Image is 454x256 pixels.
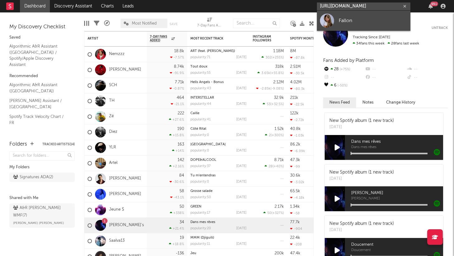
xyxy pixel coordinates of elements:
div: +14 % [172,149,184,153]
div: +27.6 % [169,118,184,122]
a: Tu m'entendras [190,174,216,177]
div: New Spotify album (1 new track) [329,169,394,176]
div: A&R [PERSON_NAME] WMF ( 7 ) [13,204,69,219]
div: -- [365,65,406,73]
span: 302 [265,56,271,59]
div: 47.4k [290,251,300,255]
a: [PERSON_NAME]'s [109,223,144,228]
div: [DATE] [236,87,246,90]
div: popularity: 17 [190,211,210,215]
div: Tu m'entendras [190,174,246,177]
a: DOPE&ALCOOL [190,158,216,162]
span: 28 fans last week [353,42,419,45]
div: +21.4 % [169,226,184,230]
div: [DATE] [236,102,246,106]
span: Tracking Since: [DATE] [353,35,390,39]
button: Tracked Artists(14) [42,143,75,146]
div: ( ) [256,86,284,91]
div: 122k [290,111,299,115]
a: Spotify Track Velocity Chart / FR [9,113,69,126]
span: 7-Day Fans Added [150,35,170,42]
span: Doucement [351,241,443,249]
div: +338 % [170,211,184,215]
div: 28 [323,65,365,73]
div: +15.8 % [169,133,184,137]
span: [PERSON_NAME] [351,197,443,201]
div: My Folders [9,164,75,171]
div: -136 [176,251,184,255]
button: Save [170,22,178,26]
div: -87.8k [290,56,305,60]
div: popularity: 44 [190,102,211,106]
button: Change History [380,97,422,108]
div: 6 [323,81,365,90]
a: Tout doux [190,65,208,68]
div: Artist [88,37,134,40]
div: 84 [179,174,184,178]
div: Caille [190,112,246,115]
a: [PERSON_NAME] Assistant / [GEOGRAPHIC_DATA] [9,97,69,110]
div: 47.3k [290,158,300,162]
div: Tout doux [190,65,246,68]
div: +18.8 % [169,242,184,246]
span: Doucement [351,249,443,252]
a: Fallon [317,11,410,31]
div: Shared with Me [9,194,75,202]
div: 18.8k [174,49,184,53]
div: -91.9 % [170,71,184,75]
div: -904 [290,227,302,231]
div: [DATE] [236,211,246,215]
a: Dans mes rêves [190,221,215,224]
a: INTERSTELLAR [190,96,214,100]
div: Hells Angels - Bonus [190,81,246,84]
div: Rotterdam [190,143,246,146]
div: 77.7k [290,220,300,224]
div: MMM (Djiguili) [190,236,246,240]
span: 50 [267,212,271,215]
span: 28 [269,165,273,168]
div: -6.09k [290,149,305,153]
button: 99+ [428,4,433,9]
a: Signatures ADA(2) [9,173,75,182]
span: +40 % [274,165,283,168]
div: Instagram Followers [253,35,275,42]
div: 86.2k [290,142,300,147]
a: GREEN [190,205,201,208]
div: -7.57 % [170,55,184,59]
a: [GEOGRAPHIC_DATA] [190,143,226,146]
div: 1.18M [273,49,284,53]
input: Search for artists [317,2,410,10]
div: 4.02M [290,80,302,84]
a: Shazam Top 200 / FR [9,129,69,136]
div: -30.5k [290,71,304,75]
div: popularity: 0 [190,133,209,137]
a: SCH [109,83,117,88]
div: Recommended [9,72,75,80]
div: 7-Day Fans Added (7-Day Fans Added) [197,16,222,31]
a: Nemzzz [109,52,125,57]
div: 32.9k [274,96,284,100]
div: 2.17k [275,205,284,209]
span: +255 % [272,56,283,59]
div: -21.1 % [171,102,184,106]
div: [DATE] [236,71,246,75]
div: 8.74k [174,65,184,69]
div: -43.1 % [170,195,184,199]
a: MMM (Djiguili) [190,236,214,240]
div: popularity: 55 [190,71,211,75]
div: popularity: 0 [190,149,209,152]
div: Dans mes rêves [190,221,246,224]
div: ( ) [263,211,284,215]
div: [DATE] [236,242,246,246]
div: DOPE&ALCOOL [190,158,246,162]
div: 8M [290,49,296,53]
div: New Spotify album (1 new track) [329,221,394,227]
span: [PERSON_NAME] [PERSON_NAME] [13,219,64,227]
a: Grosse salade [190,189,213,193]
div: popularity: 50 [190,196,211,199]
a: Caille [190,112,199,115]
a: TH [109,98,115,104]
div: popularity: 71 [190,56,210,59]
div: Saved [9,34,75,41]
button: Untrack [432,25,448,31]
